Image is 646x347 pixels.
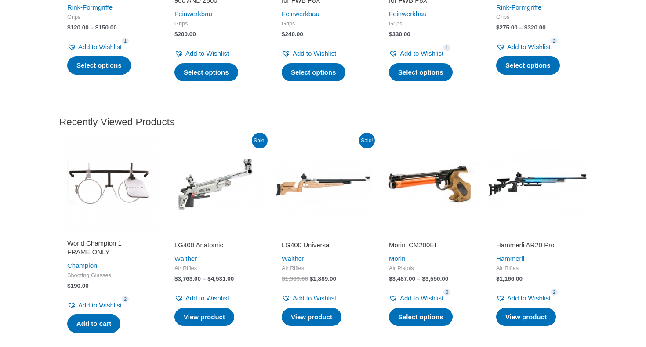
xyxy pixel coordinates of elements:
a: Hämmerli [496,255,524,262]
a: Hammerli AR20 Pro [496,241,579,253]
a: Select options for “TOZ35 Fore-end” [67,56,131,75]
a: Walther [174,255,197,262]
a: LG400 Universal [282,241,364,253]
span: Add to Wishlist [400,50,443,57]
span: Add to Wishlist [293,50,336,57]
span: 2 [122,296,129,303]
a: Morini [389,255,407,262]
a: Select options for “Morini CM200EI” [389,308,453,326]
bdi: 120.00 [67,24,89,31]
span: Air Rifles [496,265,579,272]
bdi: 330.00 [389,31,410,37]
a: Rink-Formgriffe [67,4,113,11]
a: World Champion 1 – FRAME ONLY [67,239,150,260]
a: Add to Wishlist [174,292,229,304]
span: 1 [122,38,129,44]
bdi: 3,763.00 [174,275,201,282]
a: Add to Wishlist [282,47,336,60]
h2: Hammerli AR20 Pro [496,241,579,249]
h2: Recently Viewed Products [59,116,587,128]
a: Morini CM200EI [389,241,472,253]
span: Add to Wishlist [507,43,551,51]
a: Select options for “Anatomical Laminated Grip for FWB P8X” [282,63,345,82]
span: Add to Wishlist [507,294,551,302]
span: $ [524,24,528,31]
span: $ [389,275,392,282]
span: Air Rifles [282,265,364,272]
a: Feinwerkbau [174,10,212,18]
span: $ [496,24,500,31]
a: Champion [67,262,97,269]
a: Add to Wishlist [496,41,551,53]
span: Grips [282,20,364,28]
span: $ [67,24,71,31]
a: Feinwerkbau [389,10,427,18]
span: Grips [67,14,150,21]
span: Grips [174,20,257,28]
a: LG400 Anatomic [174,241,257,253]
span: Add to Wishlist [78,301,122,309]
bdi: 3,550.00 [422,275,448,282]
span: $ [496,275,500,282]
a: Select options for “LG400 Anatomic” [174,308,234,326]
a: Read more about “LG400 Universal” [282,308,341,326]
a: Add to Wishlist [389,47,443,60]
a: Select options for “Rink Air Pistol Grip” [496,56,560,75]
bdi: 320.00 [524,24,546,31]
span: Add to Wishlist [78,43,122,51]
bdi: 150.00 [95,24,117,31]
span: Air Pistols [389,265,472,272]
h2: Morini CM200EI [389,241,472,249]
a: Add to Wishlist [282,292,336,304]
img: LG400 Universal [274,135,372,234]
a: Add to Wishlist [174,47,229,60]
a: Add to Wishlist [496,292,551,304]
img: Hämmerli AR20 Pro [488,135,587,234]
bdi: 1,166.00 [496,275,523,282]
span: Add to Wishlist [293,294,336,302]
span: Grips [496,14,579,21]
img: CM200EI [381,135,479,234]
span: Add to Wishlist [185,294,229,302]
a: Add to cart: “World Champion 1 - FRAME ONLY” [67,314,120,333]
span: Add to Wishlist [400,294,443,302]
a: Feinwerkbau [282,10,319,18]
bdi: 4,531.00 [207,275,234,282]
span: – [91,24,94,31]
h2: World Champion 1 – FRAME ONLY [67,239,150,256]
bdi: 3,487.00 [389,275,415,282]
img: WORLD CHAMPION 1 [59,135,158,234]
span: $ [310,275,313,282]
span: – [417,275,421,282]
span: – [203,275,206,282]
span: $ [95,24,99,31]
span: 2 [551,289,558,296]
a: Select options for “MeshPro Anatomical Grip for FWB P8X” [389,63,453,82]
span: $ [282,275,285,282]
span: Shooting Glasses [67,272,150,279]
span: $ [207,275,211,282]
a: Walther [282,255,304,262]
a: Select options for “FWB Anatomical Grip for 900 AND 2800” [174,63,238,82]
span: – [519,24,523,31]
a: Add to Wishlist [67,41,122,53]
bdi: 200.00 [174,31,196,37]
img: LG400 Anatomic [167,135,265,234]
a: Add to Wishlist [389,292,443,304]
bdi: 1,889.00 [310,275,336,282]
bdi: 1,989.00 [282,275,308,282]
span: $ [174,31,178,37]
a: Read more about “Hammerli AR20 Pro” [496,308,556,326]
bdi: 240.00 [282,31,303,37]
span: 2 [443,289,450,296]
a: Add to Wishlist [67,299,122,311]
span: $ [282,31,285,37]
span: $ [389,31,392,37]
bdi: 190.00 [67,282,89,289]
h2: LG400 Universal [282,241,364,249]
span: Add to Wishlist [185,50,229,57]
a: Rink-Formgriffe [496,4,541,11]
span: Sale! [252,133,268,148]
span: Air Rifles [174,265,257,272]
span: 1 [443,44,450,51]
